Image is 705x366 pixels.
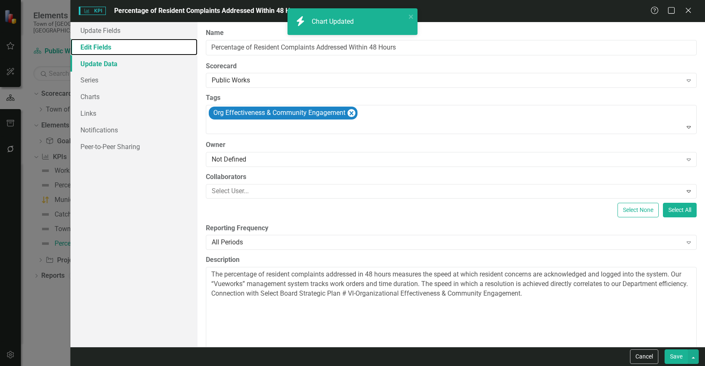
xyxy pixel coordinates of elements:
a: Charts [70,88,197,105]
a: Update Fields [70,22,197,39]
label: Reporting Frequency [206,224,697,233]
input: KPI Name [206,40,697,55]
button: Cancel [630,349,658,364]
div: Not Defined [212,154,682,164]
a: Links [70,105,197,122]
label: Owner [206,140,697,150]
div: All Periods [212,238,682,247]
a: Series [70,72,197,88]
span: Org Effectiveness & Community Engagement [213,109,345,117]
span: Percentage of Resident Complaints Addressed Within 48 Hours [114,7,303,15]
a: Notifications [70,122,197,138]
label: Tags [206,93,697,103]
a: Edit Fields [70,39,197,55]
div: Chart Updated [312,17,356,27]
label: Scorecard [206,62,697,71]
div: Remove [object Object] [347,109,355,117]
label: Collaborators [206,172,697,182]
a: Peer-to-Peer Sharing [70,138,197,155]
button: Select None [617,203,659,217]
div: Public Works [212,76,682,85]
button: close [408,12,414,21]
button: Save [665,349,688,364]
span: KPI [79,7,105,15]
a: Update Data [70,55,197,72]
button: Select All [663,203,697,217]
label: Description [206,255,697,265]
label: Name [206,28,697,38]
